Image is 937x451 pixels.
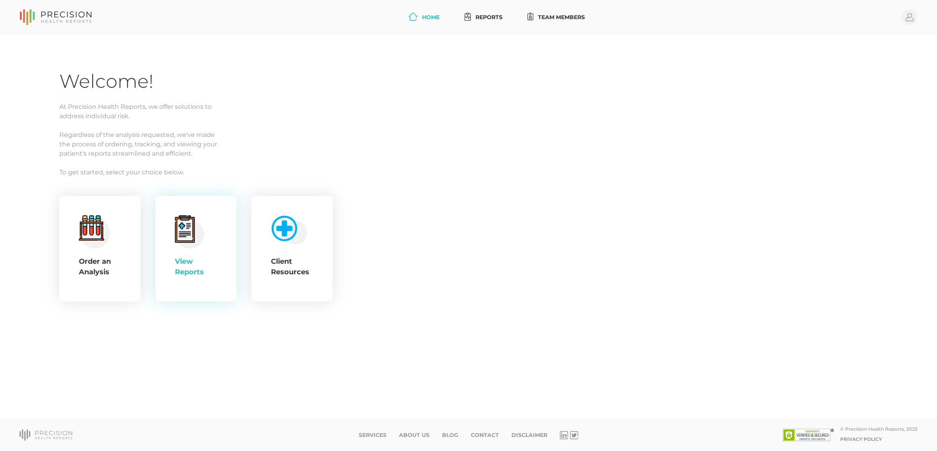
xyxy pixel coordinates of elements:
[461,10,506,25] a: Reports
[399,432,429,439] a: About Us
[840,426,917,432] div: © Precision Health Reports, 2025
[271,256,313,277] div: Client Resources
[471,432,499,439] a: Contact
[59,102,878,121] p: At Precision Health Reports, we offer solutions to address individual risk.
[359,432,387,439] a: Services
[840,436,882,442] a: Privacy Policy
[59,130,878,158] p: Regardless of the analysis requested, we've made the process of ordering, tracking, and viewing y...
[511,432,547,439] a: Disclaimer
[59,70,878,93] h1: Welcome!
[79,256,121,277] div: Order an Analysis
[59,168,878,177] p: To get started, select your choice below.
[406,10,443,25] a: Home
[175,256,217,277] div: View Reports
[524,10,588,25] a: Team Members
[267,212,308,245] img: client-resource.c5a3b187.png
[783,429,834,441] img: SSL site seal - click to verify
[442,432,458,439] a: Blog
